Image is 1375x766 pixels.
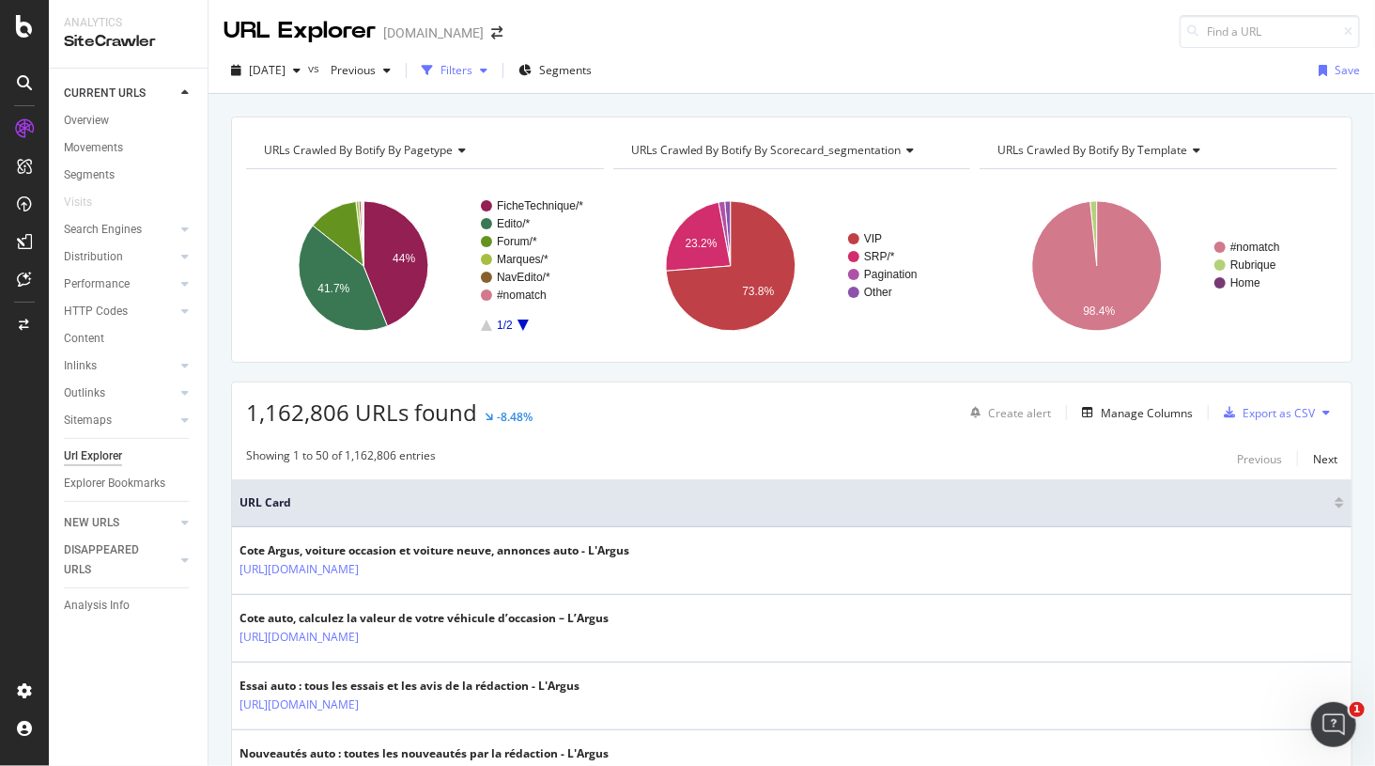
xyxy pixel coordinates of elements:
[414,55,495,86] button: Filters
[994,135,1321,165] h4: URLs Crawled By Botify By template
[224,55,308,86] button: [DATE]
[64,540,159,580] div: DISAPPEARED URLS
[1313,447,1337,470] button: Next
[260,135,587,165] h4: URLs Crawled By Botify By pagetype
[864,268,918,281] text: Pagination
[1230,276,1260,289] text: Home
[742,285,774,298] text: 73.8%
[64,84,146,103] div: CURRENT URLS
[988,405,1051,421] div: Create alert
[239,560,359,579] a: [URL][DOMAIN_NAME]
[246,397,477,428] span: 1,162,806 URLs found
[239,678,579,695] div: Essai auto : tous les essais et les avis de la rédaction - L'Argus
[539,62,592,78] span: Segments
[1084,305,1116,318] text: 98.4%
[393,252,415,265] text: 44%
[64,247,176,267] a: Distribution
[64,540,176,580] a: DISAPPEARED URLS
[264,142,453,158] span: URLs Crawled By Botify By pagetype
[64,329,194,349] a: Content
[440,62,472,78] div: Filters
[864,232,882,245] text: VIP
[1243,405,1315,421] div: Export as CSV
[1074,401,1193,424] button: Manage Columns
[64,274,176,294] a: Performance
[239,628,359,647] a: [URL][DOMAIN_NAME]
[64,474,194,493] a: Explorer Bookmarks
[64,220,142,240] div: Search Engines
[64,411,112,430] div: Sitemaps
[64,302,176,321] a: HTTP Codes
[323,62,376,78] span: Previous
[1230,258,1276,272] text: Rubrique
[317,282,349,295] text: 41.7%
[64,302,128,321] div: HTTP Codes
[246,447,436,470] div: Showing 1 to 50 of 1,162,806 entries
[64,411,176,430] a: Sitemaps
[1216,398,1315,428] button: Export as CSV
[239,745,609,762] div: Nouveautés auto : toutes les nouveautés par la rédaction - L'Argus
[1101,405,1193,421] div: Manage Columns
[323,55,398,86] button: Previous
[239,494,1330,511] span: URL Card
[864,250,895,263] text: SRP/*
[1180,15,1360,48] input: Find a URL
[685,237,717,250] text: 23.2%
[627,135,954,165] h4: URLs Crawled By Botify By scorecard_segmentation
[497,235,537,248] text: Forum/*
[64,446,194,466] a: Url Explorer
[64,111,109,131] div: Overview
[631,142,902,158] span: URLs Crawled By Botify By scorecard_segmentation
[64,15,193,31] div: Analytics
[64,84,176,103] a: CURRENT URLS
[383,23,484,42] div: [DOMAIN_NAME]
[1237,447,1282,470] button: Previous
[497,199,583,212] text: FicheTechnique/*
[246,184,604,348] svg: A chart.
[864,286,892,299] text: Other
[497,271,550,284] text: NavEdito/*
[239,696,359,714] a: [URL][DOMAIN_NAME]
[64,383,105,403] div: Outlinks
[64,513,119,533] div: NEW URLS
[224,15,376,47] div: URL Explorer
[64,513,176,533] a: NEW URLS
[239,542,629,559] div: Cote Argus, voiture occasion et voiture neuve, annonces auto - L'Argus
[511,55,599,86] button: Segments
[64,193,92,212] div: Visits
[64,383,176,403] a: Outlinks
[497,409,533,425] div: -8.48%
[64,274,130,294] div: Performance
[1335,62,1360,78] div: Save
[64,111,194,131] a: Overview
[64,138,194,158] a: Movements
[64,220,176,240] a: Search Engines
[497,289,547,302] text: #nomatch
[64,446,122,466] div: Url Explorer
[64,165,115,185] div: Segments
[64,165,194,185] a: Segments
[64,474,165,493] div: Explorer Bookmarks
[1350,702,1365,717] span: 1
[1311,702,1356,747] iframe: Intercom live chat
[64,356,97,376] div: Inlinks
[64,193,111,212] a: Visits
[64,329,104,349] div: Content
[980,184,1337,348] svg: A chart.
[1230,241,1280,254] text: #nomatch
[64,31,193,53] div: SiteCrawler
[308,60,323,76] span: vs
[497,319,513,332] text: 1/2
[64,356,176,376] a: Inlinks
[497,253,548,266] text: Marques/*
[997,142,1187,158] span: URLs Crawled By Botify By template
[64,596,194,616] a: Analysis Info
[64,596,130,616] div: Analysis Info
[497,217,531,230] text: Edito/*
[64,138,123,158] div: Movements
[239,610,609,627] div: Cote auto, calculez la valeur de votre véhicule d’occasion – L’Argus
[613,184,971,348] svg: A chart.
